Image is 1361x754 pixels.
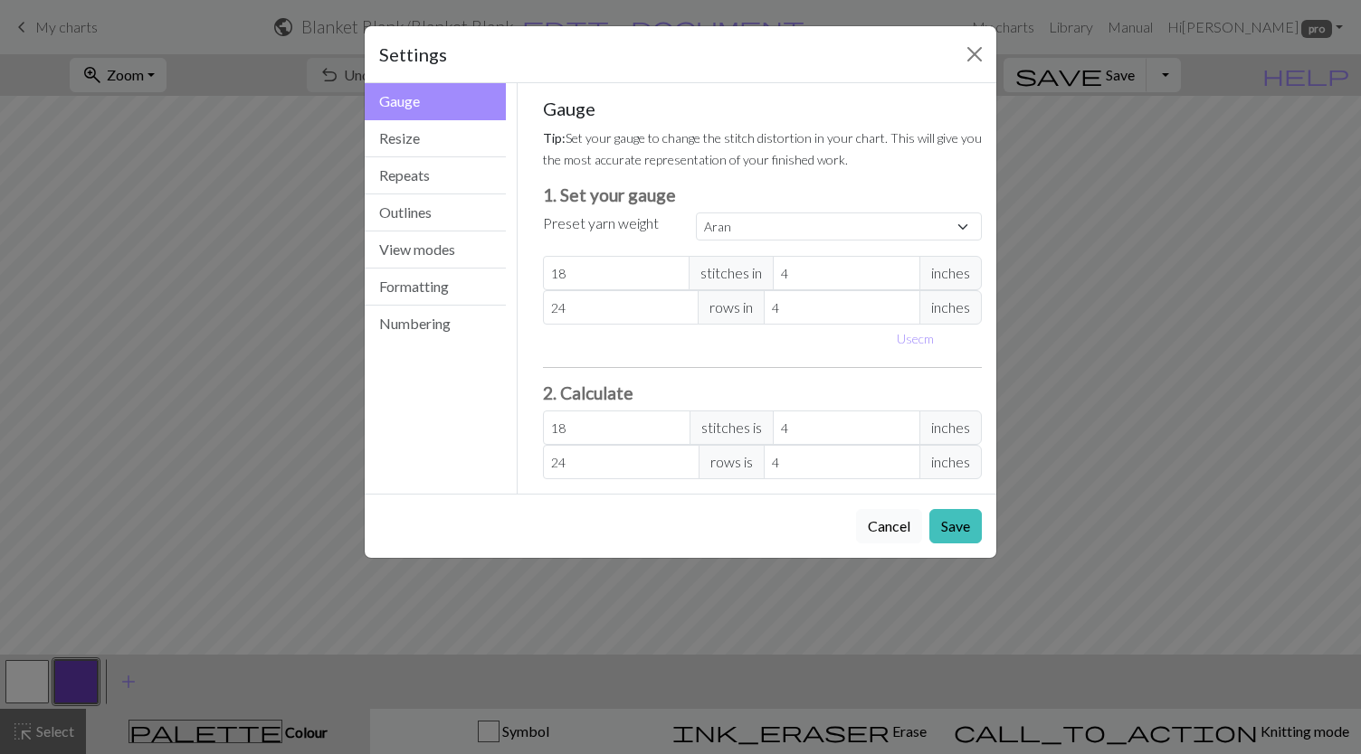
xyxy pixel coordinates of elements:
[543,98,983,119] h5: Gauge
[365,83,506,120] button: Gauge
[365,194,506,231] button: Outlines
[379,41,447,68] h5: Settings
[365,157,506,194] button: Repeats
[929,509,982,543] button: Save
[365,269,506,306] button: Formatting
[365,306,506,342] button: Numbering
[543,382,983,403] h3: 2. Calculate
[365,231,506,269] button: View modes
[699,445,765,479] span: rows is
[689,256,774,290] span: stitches in
[889,325,942,353] button: Usecm
[856,509,922,543] button: Cancel
[690,410,774,445] span: stitches is
[919,445,982,479] span: inches
[960,40,989,69] button: Close
[365,120,506,157] button: Resize
[919,410,982,445] span: inches
[919,256,982,290] span: inches
[543,130,566,146] strong: Tip:
[543,212,659,234] label: Preset yarn weight
[698,290,765,325] span: rows in
[543,184,983,205] h3: 1. Set your gauge
[543,130,982,167] small: Set your gauge to change the stitch distortion in your chart. This will give you the most accurat...
[919,290,982,325] span: inches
